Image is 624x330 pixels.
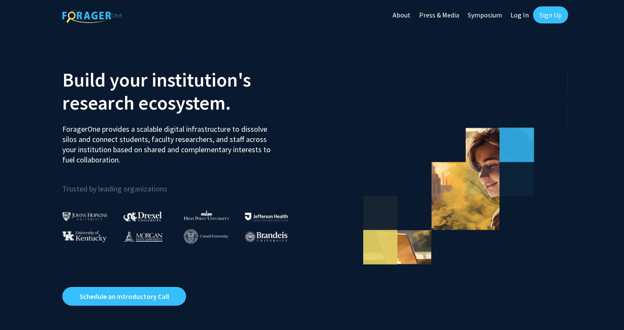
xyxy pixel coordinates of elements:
[62,172,306,195] p: Trusted by leading organizations
[62,231,107,242] img: University of Kentucky
[62,212,108,221] img: Johns Hopkins University
[123,231,163,242] img: Morgan State University
[245,213,288,221] img: Thomas Jefferson University
[184,210,229,220] img: High Point University
[123,211,162,221] img: Drexel University
[6,292,36,324] iframe: Chat
[184,229,228,243] img: Cornell University
[62,118,277,165] p: ForagerOne provides a scalable digital infrastructure to dissolve silos and connect students, fac...
[533,6,568,23] a: Sign Up
[245,232,288,242] img: Brandeis University
[62,68,306,114] h2: Build your institution's research ecosystem.
[62,287,186,306] a: Opens in a new tab
[62,8,122,23] img: ForagerOne Logo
